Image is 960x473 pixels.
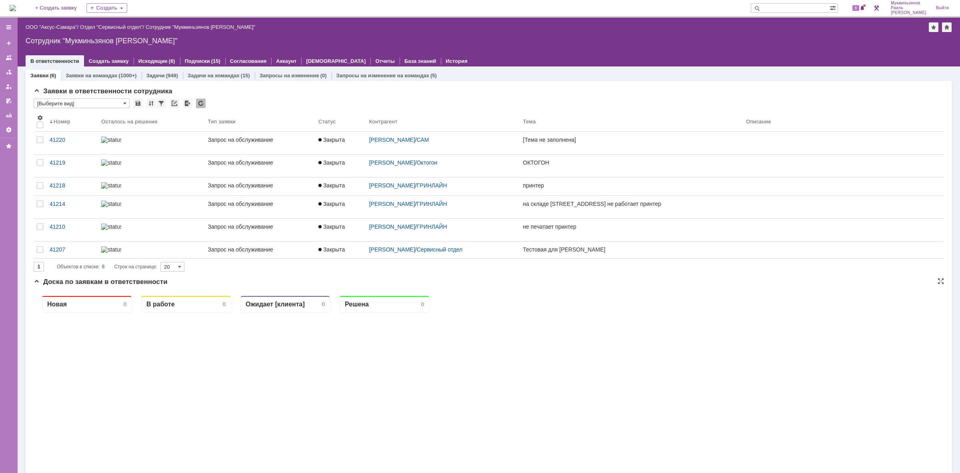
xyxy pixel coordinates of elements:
span: Закрыта [318,223,345,230]
div: Экспорт списка [183,99,192,108]
span: [PERSON_NAME] [891,10,926,15]
a: Закрыта [315,219,366,241]
a: принтер [520,177,743,195]
a: Тестовая для [PERSON_NAME] [520,242,743,258]
a: Создать заявку [2,37,15,50]
div: (15) [211,58,220,64]
a: ООО "Аксус-Самара" [26,24,77,30]
a: statusbar-100 (1).png [98,242,204,258]
a: 41219 [46,155,98,177]
a: Отчеты [2,109,15,122]
a: [Тема не заполнена] [520,132,743,154]
div: / [369,246,517,253]
img: statusbar-100 (1).png [101,246,121,253]
a: Заявки в моей ответственности [2,66,15,78]
a: Закрыта [315,196,366,218]
span: Настройки [37,115,43,121]
th: Тип заявки [205,111,315,132]
div: Тип заявки [208,119,236,125]
a: Перейти в интерфейс администратора [872,3,881,13]
div: не печатает принтер [523,223,740,230]
a: ГРИНЛАЙН [417,182,447,189]
th: Номер [46,111,98,132]
div: / [26,24,80,30]
div: 0 [388,12,390,18]
div: 41218 [50,182,95,189]
a: Сервисный отдел [417,246,463,253]
img: statusbar-100 (1).png [101,223,121,230]
div: 0 [90,12,93,18]
i: Строк на странице: [57,262,157,272]
a: Заявки на командах [66,72,117,78]
div: / [369,159,517,166]
a: [DEMOGRAPHIC_DATA] [306,58,366,64]
div: принтер [523,182,740,189]
a: Отчеты [375,58,395,64]
div: / [369,223,517,230]
div: 41214 [50,201,95,207]
a: Закрыта [315,177,366,195]
img: statusbar-60 (1).png [101,201,121,207]
a: Запрос на обслуживание [205,177,315,195]
a: Закрыта [315,155,366,177]
div: Тема [523,119,536,125]
div: Описание [746,119,771,125]
div: [Тема не заполнена] [523,137,740,143]
div: Запрос на обслуживание [208,246,312,253]
div: / [369,137,517,143]
span: 8 [852,5,860,11]
div: Статус [318,119,336,125]
a: Запросы на изменение на командах [336,72,429,78]
a: Заявки [30,72,48,78]
a: 41210 [46,219,98,241]
a: Отдел "Сервисный отдел" [80,24,143,30]
div: 0 [288,12,291,18]
a: Запросы на изменение [260,72,319,78]
a: Запрос на обслуживание [205,155,315,177]
div: Сохранить вид [133,99,143,108]
a: [PERSON_NAME] [369,246,415,253]
a: Запрос на обслуживание [205,219,315,241]
span: Закрыта [318,159,345,166]
div: Обновлять список [196,99,206,108]
a: 41218 [46,177,98,195]
a: [PERSON_NAME] [369,201,415,207]
span: Закрыта [318,246,345,253]
span: Закрыта [318,201,345,207]
div: 41220 [50,137,95,143]
span: Закрыта [318,182,345,189]
a: [PERSON_NAME] [369,137,415,143]
div: Новая [14,11,33,19]
a: Заявки на командах [2,51,15,64]
div: На всю страницу [938,278,944,284]
div: (0) [320,72,327,78]
div: Ожидает [клиента] [212,11,271,19]
div: на складе [STREET_ADDRESS] не работает принтер [523,201,740,207]
img: statusbar-60 (1).png [101,137,121,143]
div: Тестовая для [PERSON_NAME] [523,246,740,253]
a: САМ [417,137,429,143]
div: Запрос на обслуживание [208,223,312,230]
div: 0 [189,12,192,18]
a: Создать заявку [89,58,129,64]
a: [PERSON_NAME] [369,159,415,166]
div: / [369,201,517,207]
a: [PERSON_NAME] [369,182,415,189]
a: на складе [STREET_ADDRESS] не работает принтер [520,196,743,218]
div: 41207 [50,246,95,253]
span: Объектов в списке: [57,264,100,270]
a: В ответственности [30,58,79,64]
th: Контрагент [366,111,520,132]
div: Решена [311,11,335,19]
a: 41214 [46,196,98,218]
a: Согласования [230,58,267,64]
div: Добавить в избранное [929,22,938,32]
a: Мои заявки [2,80,15,93]
a: История [446,58,467,64]
div: ОКТОГОН [523,159,740,166]
span: Раиль [891,6,926,10]
a: Закрыта [315,242,366,258]
div: 41210 [50,223,95,230]
a: Исходящие [138,58,168,64]
div: Запрос на обслуживание [208,201,312,207]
